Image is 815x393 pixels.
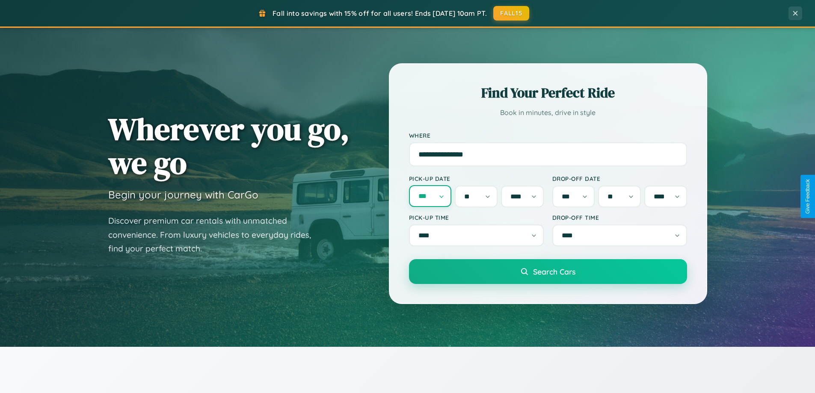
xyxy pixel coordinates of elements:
[409,83,687,102] h2: Find Your Perfect Ride
[108,214,322,256] p: Discover premium car rentals with unmatched convenience. From luxury vehicles to everyday rides, ...
[552,214,687,221] label: Drop-off Time
[409,259,687,284] button: Search Cars
[493,6,529,21] button: FALL15
[805,179,811,214] div: Give Feedback
[552,175,687,182] label: Drop-off Date
[108,188,258,201] h3: Begin your journey with CarGo
[409,132,687,139] label: Where
[409,106,687,119] p: Book in minutes, drive in style
[108,112,350,180] h1: Wherever you go, we go
[273,9,487,18] span: Fall into savings with 15% off for all users! Ends [DATE] 10am PT.
[409,214,544,221] label: Pick-up Time
[409,175,544,182] label: Pick-up Date
[533,267,575,276] span: Search Cars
